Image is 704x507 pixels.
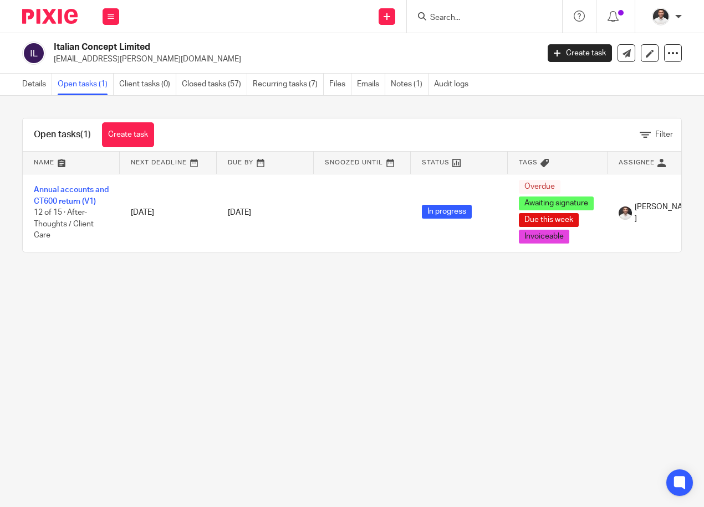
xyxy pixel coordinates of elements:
a: Audit logs [434,74,474,95]
span: Overdue [519,180,560,194]
img: dom%20slack.jpg [619,206,632,220]
a: Closed tasks (57) [182,74,247,95]
span: In progress [422,205,472,219]
img: Pixie [22,9,78,24]
span: Filter [655,131,673,138]
span: Tags [519,159,538,165]
span: [DATE] [228,209,251,216]
img: dom%20slack.jpg [652,8,670,25]
span: Snoozed Until [325,159,383,165]
a: Annual accounts and CT600 return (V1) [34,186,109,205]
span: Status [422,159,450,165]
a: Details [22,74,52,95]
a: Client tasks (0) [119,74,176,95]
span: [PERSON_NAME] [635,201,693,224]
a: Notes (1) [391,74,428,95]
a: Recurring tasks (7) [253,74,324,95]
td: [DATE] [120,174,217,252]
span: Invoiceable [519,230,569,244]
a: Create task [102,122,154,147]
h1: Open tasks [34,129,91,141]
h2: Italian Concept Limited [54,42,436,53]
span: (1) [80,130,91,139]
p: [EMAIL_ADDRESS][PERSON_NAME][DOMAIN_NAME] [54,54,531,65]
a: Open tasks (1) [58,74,114,95]
span: Due this week [519,213,579,227]
span: Awaiting signature [519,196,594,210]
a: Create task [548,44,612,62]
input: Search [429,13,529,23]
span: 12 of 15 · After-Thoughts / Client Care [34,209,94,239]
a: Files [329,74,351,95]
a: Emails [357,74,385,95]
img: svg%3E [22,42,45,65]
